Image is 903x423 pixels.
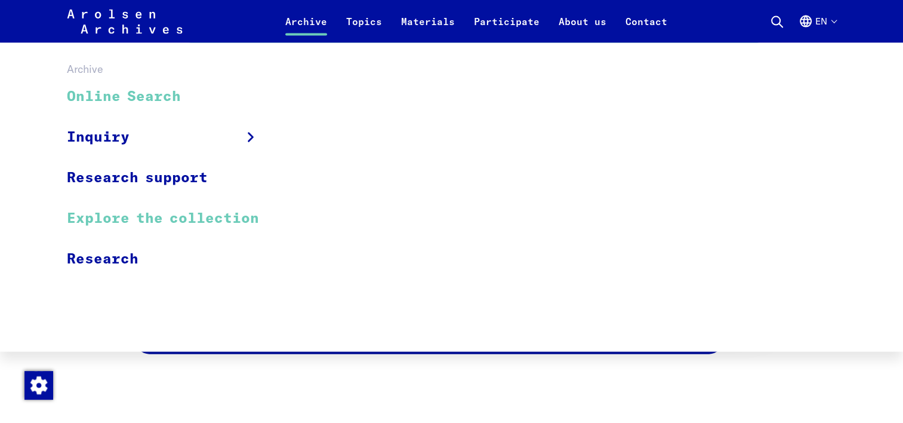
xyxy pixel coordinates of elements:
a: About us [549,14,616,43]
a: Archive [276,14,337,43]
a: Contact [616,14,677,43]
a: Inquiry [67,117,275,158]
button: English, language selection [799,14,836,43]
a: Materials [392,14,464,43]
ul: Archive [67,77,275,279]
img: Change consent [24,371,53,400]
a: Topics [337,14,392,43]
a: Research support [67,158,275,198]
a: Explore the collection [67,198,275,239]
a: Participate [464,14,549,43]
nav: Primary [276,7,677,36]
a: Research [67,239,275,279]
a: Online Search [67,77,275,117]
span: Inquiry [67,127,130,148]
div: Change consent [24,370,53,399]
